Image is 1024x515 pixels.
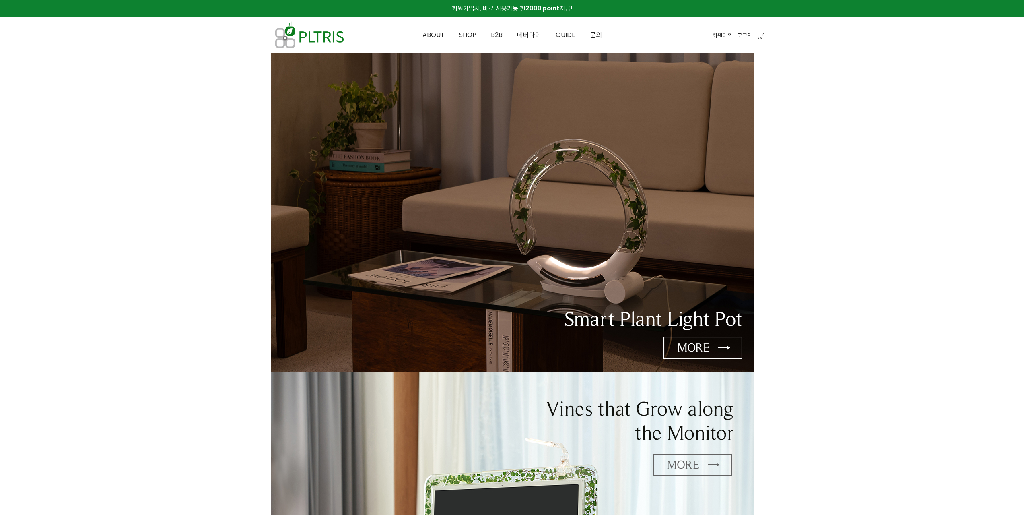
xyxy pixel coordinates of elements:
span: 회원가입시, 바로 사용가능 한 지급! [452,4,572,12]
span: SHOP [459,30,476,39]
a: GUIDE [548,17,583,53]
a: 로그인 [737,31,753,40]
span: GUIDE [556,30,575,39]
a: 네버다이 [510,17,548,53]
span: B2B [491,30,503,39]
a: 회원가입 [712,31,733,40]
span: 문의 [590,30,602,39]
a: ABOUT [415,17,452,53]
span: 네버다이 [517,30,541,39]
strong: 2000 point [525,4,559,12]
a: SHOP [452,17,484,53]
span: ABOUT [422,30,445,39]
a: B2B [484,17,510,53]
a: 문의 [583,17,609,53]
